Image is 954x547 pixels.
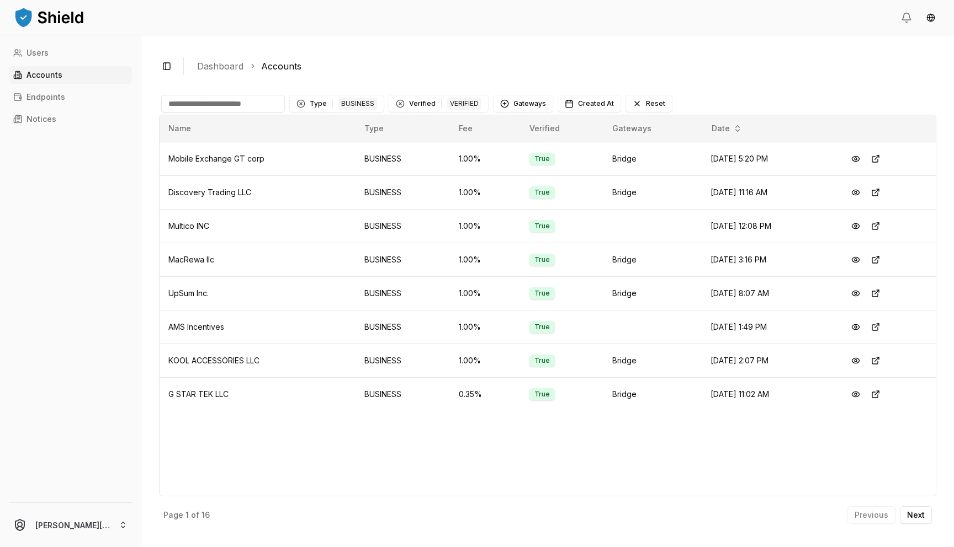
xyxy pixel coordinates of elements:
span: 1.00 % [459,187,481,197]
nav: breadcrumb [197,60,928,73]
a: Dashboard [197,60,243,73]
span: 0.35 % [459,389,482,399]
span: 1.00 % [459,221,481,230]
td: BUSINESS [356,276,450,310]
span: UpSum Inc. [168,288,209,298]
span: 1.00 % [459,356,481,365]
span: [DATE] 12:08 PM [711,221,771,230]
span: Created At [578,99,614,108]
a: Accounts [261,60,301,73]
p: of [191,511,199,519]
th: Verified [521,115,603,142]
span: 1.00 % [459,154,481,163]
td: BUSINESS [356,243,450,276]
button: Gateways [493,95,553,112]
td: BUSINESS [356,377,450,411]
span: MacRewa llc [168,255,214,264]
th: Gateways [603,115,702,142]
p: Page [163,511,183,519]
span: Discovery Trading LLC [168,187,251,197]
span: G STAR TEK LLC [168,389,229,399]
a: Accounts [9,66,132,84]
button: Date [707,120,746,137]
span: Bridge [612,356,637,365]
span: 1.00 % [459,255,481,264]
span: [DATE] 3:16 PM [711,255,766,264]
td: BUSINESS [356,310,450,344]
span: Bridge [612,288,637,298]
span: 1.00 % [459,288,481,298]
button: Reset filters [626,95,672,112]
span: Bridge [612,187,637,197]
td: BUSINESS [356,209,450,243]
div: Clear Verified filter [396,99,405,108]
button: Clear Verified filterVerifiedVERIFIED [389,95,489,112]
p: Users [26,49,49,57]
a: Users [9,44,132,62]
button: Created At [558,95,621,112]
th: Fee [450,115,521,142]
span: [DATE] 1:49 PM [711,322,767,331]
span: Bridge [612,154,637,163]
span: [DATE] 5:20 PM [711,154,768,163]
span: [DATE] 11:16 AM [711,187,767,197]
span: Mobile Exchange GT corp [168,154,264,163]
a: Endpoints [9,88,132,106]
span: [DATE] 2:07 PM [711,356,768,365]
p: Notices [26,115,56,123]
span: 1.00 % [459,322,481,331]
span: Bridge [612,255,637,264]
span: KOOL ACCESSORIES LLC [168,356,259,365]
span: [DATE] 11:02 AM [711,389,769,399]
p: 16 [202,511,210,519]
button: Clear Type filterTypeBUSINESS [289,95,384,112]
p: [PERSON_NAME][EMAIL_ADDRESS][DOMAIN_NAME] [35,519,110,531]
td: BUSINESS [356,175,450,209]
div: BUSINESS [338,98,377,110]
td: BUSINESS [356,142,450,175]
a: Notices [9,110,132,128]
span: Bridge [612,389,637,399]
span: Multico INC [168,221,209,230]
span: AMS Incentives [168,322,224,331]
th: Name [160,115,356,142]
div: VERIFIED [447,98,481,110]
span: [DATE] 8:07 AM [711,288,769,298]
p: Endpoints [26,93,65,101]
div: Clear Type filter [296,99,305,108]
button: [PERSON_NAME][EMAIL_ADDRESS][DOMAIN_NAME] [4,507,136,543]
p: 1 [185,511,189,519]
td: BUSINESS [356,344,450,377]
button: Next [900,506,932,524]
p: Next [907,511,925,519]
th: Type [356,115,450,142]
p: Accounts [26,71,62,79]
img: ShieldPay Logo [13,6,85,28]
